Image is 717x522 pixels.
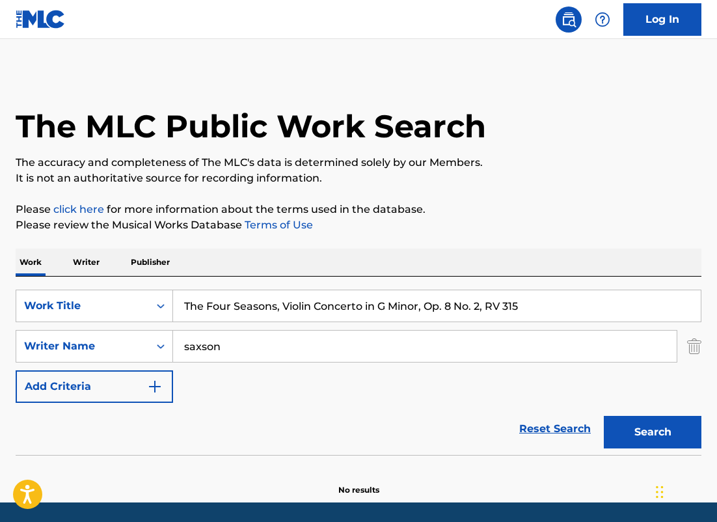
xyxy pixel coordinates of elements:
a: Public Search [556,7,582,33]
p: Writer [69,249,103,276]
p: It is not an authoritative source for recording information. [16,171,701,186]
a: click here [53,203,104,215]
p: Please for more information about the terms used in the database. [16,202,701,217]
p: The accuracy and completeness of The MLC's data is determined solely by our Members. [16,155,701,171]
img: 9d2ae6d4665cec9f34b9.svg [147,379,163,394]
div: Work Title [24,298,141,314]
a: Terms of Use [242,219,313,231]
p: Please review the Musical Works Database [16,217,701,233]
iframe: Resource Center [681,333,717,438]
a: Reset Search [513,415,597,443]
div: Help [589,7,616,33]
div: Writer Name [24,338,141,354]
form: Search Form [16,290,701,455]
p: Work [16,249,46,276]
button: Add Criteria [16,370,173,403]
p: Publisher [127,249,174,276]
p: No results [338,469,379,496]
button: Search [604,416,701,448]
img: search [561,12,576,27]
iframe: Chat Widget [652,460,717,522]
a: Log In [623,3,701,36]
img: help [595,12,610,27]
div: Drag [656,473,664,512]
img: MLC Logo [16,10,66,29]
img: Delete Criterion [687,330,701,363]
h1: The MLC Public Work Search [16,107,486,146]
